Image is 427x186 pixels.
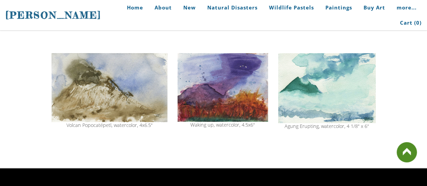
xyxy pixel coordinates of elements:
[178,123,268,127] div: Waking up, watercolor, 4.5x6"
[52,53,167,122] img: volcan popocatepeti
[178,53,268,122] img: agung volcano painting
[5,9,101,21] span: [PERSON_NAME]
[395,15,422,30] a: Cart (0)
[5,9,101,22] a: [PERSON_NAME]
[278,124,376,129] div: Agung Erupting, watercolor, 4 1/8" x 6"
[278,53,376,123] img: Agung Erupting
[52,123,167,128] div: Volcan Popocatépetl, watercolor, 4x6.5"
[416,19,420,26] span: 0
